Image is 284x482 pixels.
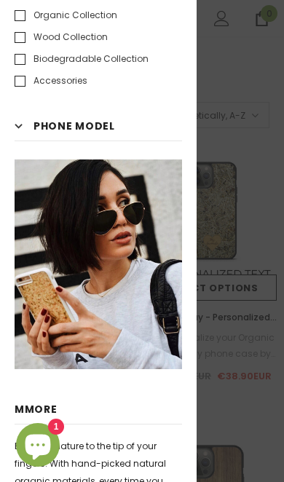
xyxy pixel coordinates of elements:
[33,118,115,134] span: Phone Model
[15,159,182,369] img: MMORE Cases
[12,423,64,470] inbox-online-store-chat: Shopify online store chat
[15,52,149,66] label: Biodegradable Collection
[15,8,117,23] label: Organic Collection
[15,30,108,44] label: Wood Collection
[15,74,87,88] label: Accessories
[15,402,58,416] span: MMORE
